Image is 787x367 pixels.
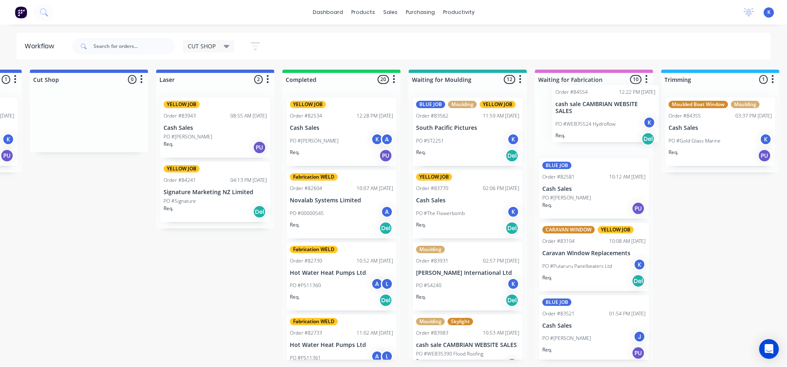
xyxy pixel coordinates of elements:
img: Factory [15,6,27,18]
div: Open Intercom Messenger [759,339,779,359]
div: Workflow [25,41,58,51]
div: purchasing [402,6,439,18]
span: CUT SHOP [188,42,216,50]
a: dashboard [309,6,347,18]
div: sales [379,6,402,18]
span: K [767,9,771,16]
div: products [347,6,379,18]
input: Search for orders... [93,38,175,54]
div: productivity [439,6,479,18]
